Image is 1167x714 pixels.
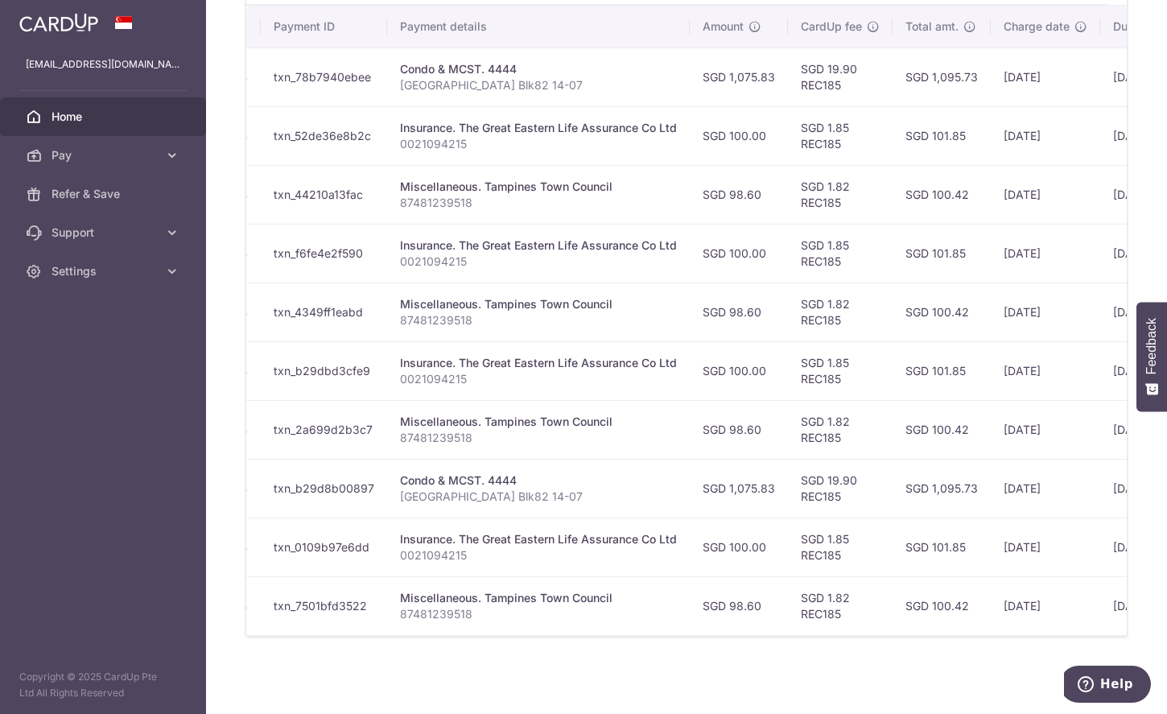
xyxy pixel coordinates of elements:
span: Support [52,225,158,241]
td: SGD 1.85 REC185 [788,224,893,283]
button: Feedback - Show survey [1136,302,1167,411]
td: txn_f6fe4e2f590 [261,224,387,283]
div: Insurance. The Great Eastern Life Assurance Co Ltd [400,237,677,254]
td: txn_0109b97e6dd [261,518,387,576]
td: SGD 1.85 REC185 [788,106,893,165]
td: [DATE] [991,165,1100,224]
td: SGD 100.00 [690,518,788,576]
td: txn_2a699d2b3c7 [261,400,387,459]
div: Condo & MCST. 4444 [400,473,677,489]
span: Charge date [1004,19,1070,35]
td: SGD 100.42 [893,400,991,459]
p: 87481239518 [400,312,677,328]
td: SGD 1,075.83 [690,459,788,518]
iframe: Opens a widget where you can find more information [1064,666,1151,706]
td: SGD 1.82 REC185 [788,400,893,459]
p: 87481239518 [400,430,677,446]
div: Insurance. The Great Eastern Life Assurance Co Ltd [400,531,677,547]
td: SGD 101.85 [893,106,991,165]
td: SGD 19.90 REC185 [788,459,893,518]
span: Amount [703,19,744,35]
td: SGD 1.82 REC185 [788,576,893,635]
span: Due date [1113,19,1161,35]
td: SGD 100.00 [690,224,788,283]
td: [DATE] [991,400,1100,459]
p: [GEOGRAPHIC_DATA] Blk82 14-07 [400,77,677,93]
td: [DATE] [991,459,1100,518]
p: 0021094215 [400,136,677,152]
div: Miscellaneous. Tampines Town Council [400,296,677,312]
td: [DATE] [991,341,1100,400]
td: txn_52de36e8b2c [261,106,387,165]
span: Total amt. [905,19,959,35]
td: SGD 100.00 [690,106,788,165]
p: 87481239518 [400,606,677,622]
td: txn_b29dbd3cfe9 [261,341,387,400]
span: Settings [52,263,158,279]
td: SGD 101.85 [893,224,991,283]
p: [EMAIL_ADDRESS][DOMAIN_NAME] [26,56,180,72]
td: txn_78b7940ebee [261,47,387,106]
td: [DATE] [991,283,1100,341]
td: [DATE] [991,576,1100,635]
td: txn_44210a13fac [261,165,387,224]
p: 0021094215 [400,371,677,387]
td: SGD 1.82 REC185 [788,165,893,224]
div: Miscellaneous. Tampines Town Council [400,179,677,195]
td: txn_7501bfd3522 [261,576,387,635]
div: Insurance. The Great Eastern Life Assurance Co Ltd [400,355,677,371]
td: SGD 1,075.83 [690,47,788,106]
p: 0021094215 [400,547,677,563]
td: SGD 1.82 REC185 [788,283,893,341]
td: SGD 100.42 [893,576,991,635]
span: CardUp fee [801,19,862,35]
div: Insurance. The Great Eastern Life Assurance Co Ltd [400,120,677,136]
div: Miscellaneous. Tampines Town Council [400,590,677,606]
td: [DATE] [991,106,1100,165]
td: SGD 1.85 REC185 [788,341,893,400]
td: SGD 1.85 REC185 [788,518,893,576]
td: SGD 19.90 REC185 [788,47,893,106]
span: Refer & Save [52,186,158,202]
td: SGD 1,095.73 [893,47,991,106]
td: SGD 98.60 [690,283,788,341]
td: [DATE] [991,47,1100,106]
td: txn_b29d8b00897 [261,459,387,518]
td: [DATE] [991,518,1100,576]
span: Pay [52,147,158,163]
span: Home [52,109,158,125]
td: SGD 98.60 [690,576,788,635]
p: 87481239518 [400,195,677,211]
div: Condo & MCST. 4444 [400,61,677,77]
td: SGD 101.85 [893,518,991,576]
td: SGD 101.85 [893,341,991,400]
span: Feedback [1144,318,1159,374]
td: SGD 98.60 [690,400,788,459]
p: 0021094215 [400,254,677,270]
p: [GEOGRAPHIC_DATA] Blk82 14-07 [400,489,677,505]
td: [DATE] [991,224,1100,283]
td: txn_4349ff1eabd [261,283,387,341]
th: Payment details [387,6,690,47]
div: Miscellaneous. Tampines Town Council [400,414,677,430]
td: SGD 100.42 [893,165,991,224]
img: CardUp [19,13,98,32]
td: SGD 100.00 [690,341,788,400]
td: SGD 98.60 [690,165,788,224]
td: SGD 1,095.73 [893,459,991,518]
td: SGD 100.42 [893,283,991,341]
th: Payment ID [261,6,387,47]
